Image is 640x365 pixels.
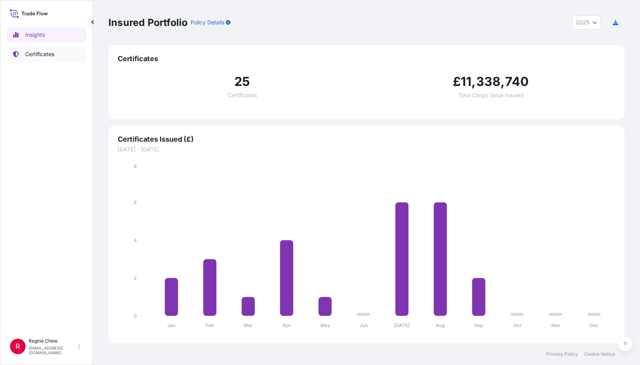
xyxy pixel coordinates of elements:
a: Cookie Notice [584,351,615,357]
tspan: 2 [134,275,137,281]
p: Policy Details [191,19,224,26]
p: [EMAIL_ADDRESS][DOMAIN_NAME] [29,346,77,355]
span: 2025 [576,19,589,26]
span: Certificates [228,93,257,98]
a: Certificates [7,46,86,62]
tspan: Aug [436,322,445,328]
span: Total Cargo Value Insured [458,93,524,98]
span: £ [453,75,461,88]
tspan: Sep [474,322,483,328]
span: [DATE] - [DATE] [118,146,615,153]
a: Insights [7,27,86,43]
tspan: Dec [590,322,599,328]
tspan: May [320,322,330,328]
tspan: Feb [206,322,214,328]
p: Insured Portfolio [108,16,188,29]
span: 25 [234,75,250,88]
tspan: Apr [282,322,291,328]
span: , [501,75,505,88]
button: Year Selector [572,15,600,29]
span: R [15,343,20,350]
span: , [471,75,476,88]
tspan: 0 [134,313,137,319]
span: 338 [476,75,501,88]
span: Certificates [118,54,615,63]
p: Certificates [25,50,54,58]
tspan: Oct [513,322,521,328]
span: 11 [461,75,471,88]
p: Insights [25,31,45,39]
tspan: Jun [360,322,368,328]
tspan: Mar [244,322,253,328]
tspan: 6 [134,199,137,205]
tspan: 8 [134,163,137,169]
tspan: 4 [134,237,137,243]
span: 740 [505,75,529,88]
a: Privacy Policy [546,351,578,357]
span: Certificates Issued (£) [118,135,615,144]
tspan: [DATE] [394,322,410,328]
tspan: Nov [551,322,561,328]
tspan: Jan [167,322,175,328]
p: Regine Chew [29,338,77,344]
